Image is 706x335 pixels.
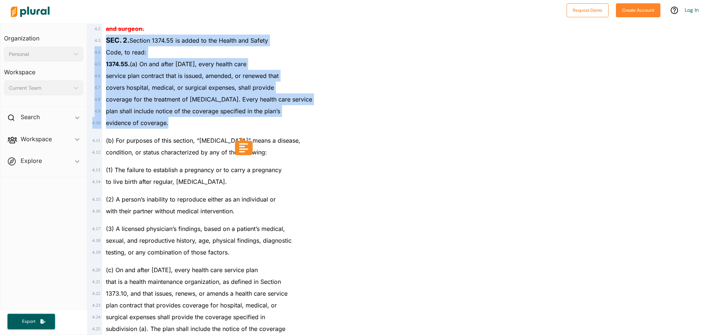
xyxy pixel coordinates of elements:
[92,314,100,320] span: 4 . 24
[106,166,282,174] span: (1) The failure to establish a pregnancy or to carry a pregnancy
[95,108,100,114] span: 4 . 9
[106,72,279,79] span: service plan contract that is issued, amended, or renewed that
[685,7,699,13] a: Log In
[106,137,300,144] span: (b) For purposes of this section, “[MEDICAL_DATA]” means a disease,
[4,28,83,44] h3: Organization
[106,60,130,68] strong: 1374.55.
[567,6,609,14] a: Request Demo
[616,3,660,17] button: Create Account
[92,150,100,155] span: 4 . 12
[106,60,246,68] span: (a) On and after [DATE], every health care
[92,267,100,272] span: 4 . 20
[106,149,267,156] span: condition, or status characterized by any of the following:
[92,279,100,284] span: 4 . 21
[92,167,100,172] span: 4 . 13
[4,61,83,78] h3: Workspace
[106,196,276,203] span: (2) A person’s inability to reproduce either as an individual or
[92,291,100,296] span: 4 . 22
[92,120,100,125] span: 4 . 10
[95,50,100,55] span: 4 . 4
[106,313,265,321] span: surgical expenses shall provide the coverage specified in
[106,36,129,44] strong: SEC. 2.
[21,113,40,121] h2: Search
[106,290,288,297] span: 1373.10, and that issues, renews, or amends a health care service
[95,97,100,102] span: 4 . 8
[616,6,660,14] a: Create Account
[106,207,235,215] span: with their partner without medical intervention.
[106,25,144,32] del: and surgeon.
[92,238,100,243] span: 4 . 18
[95,38,100,43] span: 4 . 3
[106,302,277,309] span: plan contract that provides coverage for hospital, medical, or
[9,50,71,58] div: Personal
[95,61,100,67] span: 4 . 5
[106,178,227,185] span: to live birth after regular, [MEDICAL_DATA].
[95,85,100,90] span: 4 . 7
[92,209,100,214] span: 4 . 16
[7,314,55,329] button: Export
[106,49,146,56] span: Code, to read:
[92,250,100,255] span: 4 . 19
[95,26,100,31] span: 4 . 2
[106,325,285,332] span: subdivision (a). The plan shall include the notice of the coverage
[95,73,100,78] span: 4 . 6
[17,318,40,325] span: Export
[92,226,100,231] span: 4 . 17
[106,237,292,244] span: sexual, and reproductive history, age, physical findings, diagnostic
[106,84,274,91] span: covers hospital, medical, or surgical expenses, shall provide
[106,37,268,44] span: Section 1374.55 is added to the Health and Safety
[92,138,100,143] span: 4 . 11
[106,266,258,274] span: (c) On and after [DATE], every health care service plan
[106,107,280,115] span: plan shall include notice of the coverage specified in the plan’s
[106,249,229,256] span: testing, or any combination of those factors.
[92,179,100,184] span: 4 . 14
[106,278,281,285] span: that is a health maintenance organization, as defined in Section
[92,303,100,308] span: 4 . 23
[9,84,71,92] div: Current Team
[92,326,100,331] span: 4 . 25
[92,197,100,202] span: 4 . 15
[106,96,312,103] span: coverage for the treatment of [MEDICAL_DATA]. Every health care service
[106,119,168,126] span: evidence of coverage.
[567,3,609,17] button: Request Demo
[106,225,285,232] span: (3) A licensed physician’s findings, based on a patient’s medical,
